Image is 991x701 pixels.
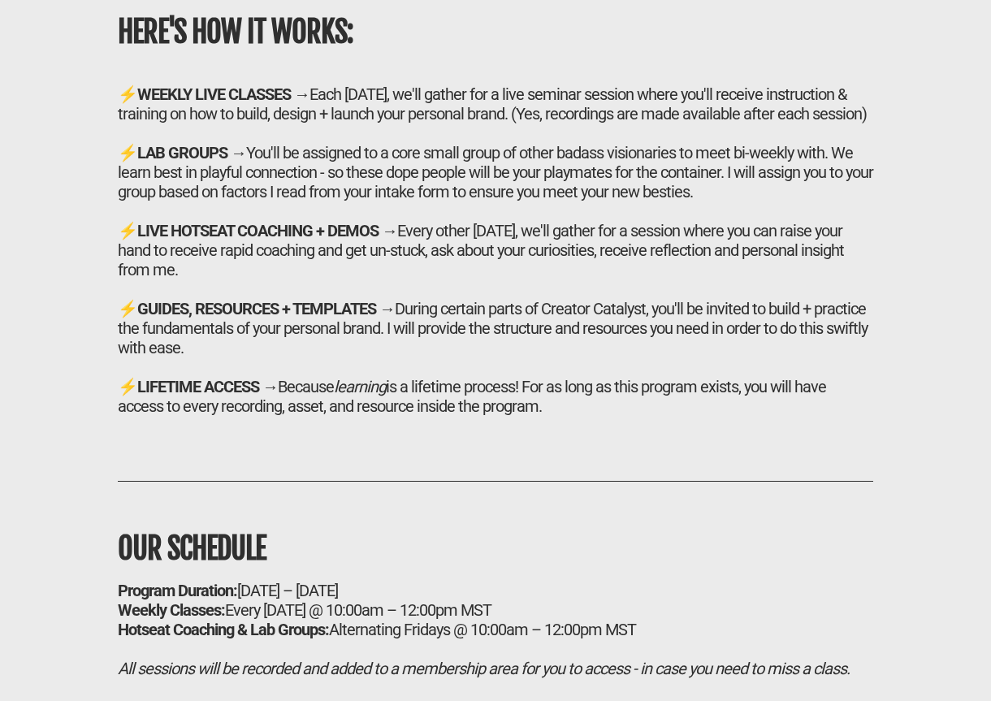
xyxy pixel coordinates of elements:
b: GUIDES, RESOURCES + TEMPLATES → [137,299,395,318]
b: HERE'S HOW IT WORKS: [118,14,353,50]
div: Alternating Fridays @ 10:00am – 12:00pm MST [118,620,873,639]
i: All sessions will be recorded and added to a membership area for you to access - in case you need... [118,659,850,678]
div: Every [DATE] @ 10:00am – 12:00pm MST [118,600,873,620]
b: WEEKLY LIVE CLASSES → [137,84,309,104]
b: Program Duration: [118,581,237,600]
b: Hotseat Coaching & Lab Groups: [118,620,329,639]
div: ⚡ During certain parts of Creator Catalyst, you'll be invited to build + practice the fundamental... [118,299,873,357]
h2: ⚡ Each [DATE], we'll gather for a live seminar session where you'll receive instruction & trainin... [118,84,873,416]
b: LIVE HOTSEAT COACHING + DEMOS → [137,221,397,240]
b: OUR SCHEDULE [118,530,266,567]
div: [DATE] – [DATE] [118,581,873,600]
b: LAB GROUPS → [137,143,246,162]
div: ⚡ Because is a lifetime process! For as long as this program exists, you will have access to ever... [118,377,873,416]
div: ⚡ Every other [DATE], we'll gather for a session where you can raise your hand to receive rapid c... [118,221,873,279]
b: LIFETIME ACCESS → [137,377,278,396]
i: learning [334,377,386,396]
b: Weekly Classes: [118,600,225,620]
div: ⚡ You'll be assigned to a core small group of other badass visionaries to meet bi-weekly with. We... [118,143,873,201]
